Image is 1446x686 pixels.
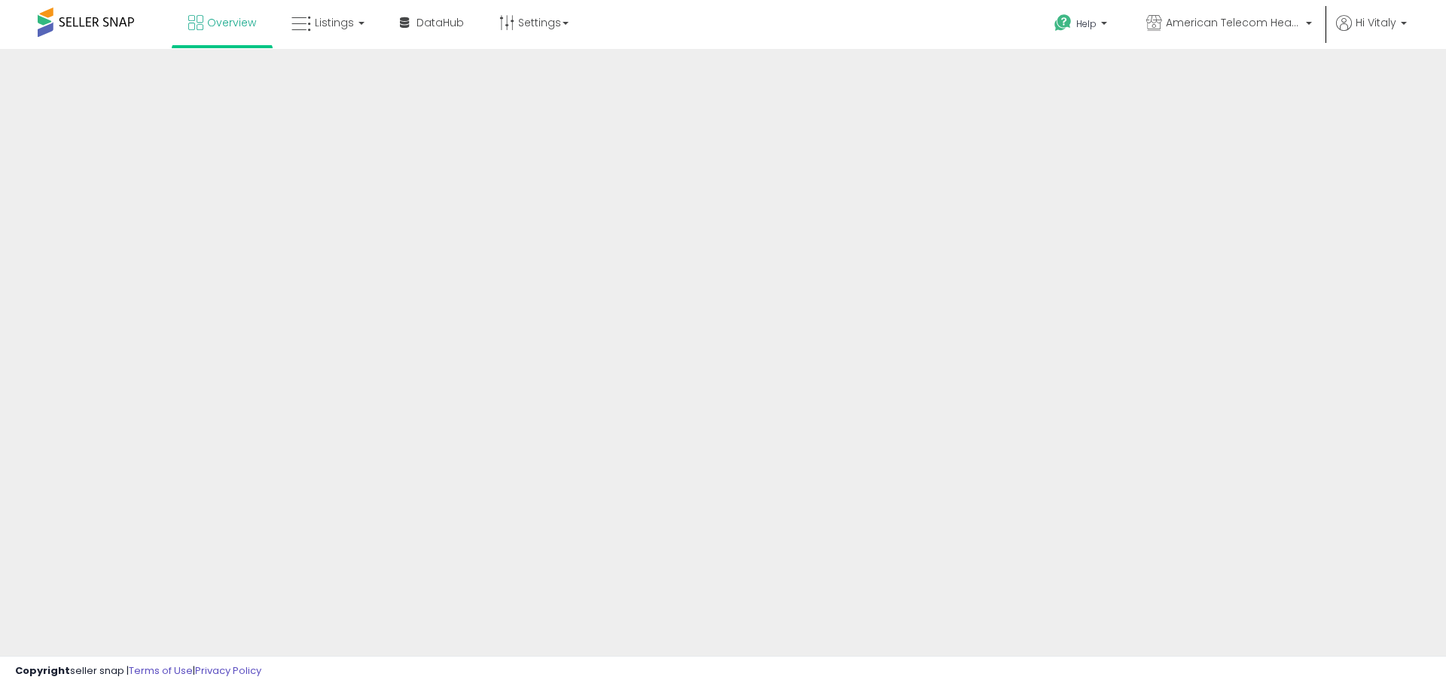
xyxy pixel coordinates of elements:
a: Terms of Use [129,663,193,678]
a: Hi Vitaly [1336,15,1407,49]
span: American Telecom Headquarters [1166,15,1301,30]
span: Hi Vitaly [1356,15,1396,30]
span: Help [1076,17,1097,30]
strong: Copyright [15,663,70,678]
a: Help [1042,2,1122,49]
div: seller snap | | [15,664,261,678]
a: Privacy Policy [195,663,261,678]
span: Overview [207,15,256,30]
span: DataHub [416,15,464,30]
span: Listings [315,15,354,30]
i: Get Help [1054,14,1072,32]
